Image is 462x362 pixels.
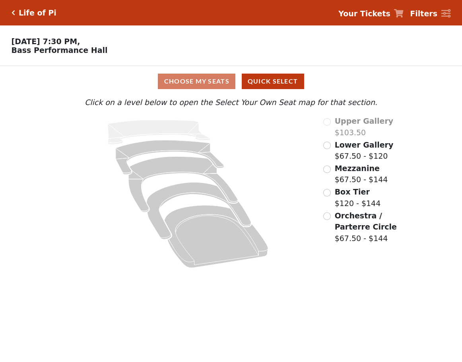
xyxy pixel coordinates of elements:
span: Upper Gallery [335,117,394,125]
strong: Your Tickets [338,9,390,18]
label: $67.50 - $144 [335,163,388,185]
p: Click on a level below to open the Select Your Own Seat map for that section. [64,97,399,108]
a: Filters [410,8,450,19]
span: Lower Gallery [335,140,394,149]
label: $120 - $144 [335,186,381,209]
strong: Filters [410,9,437,18]
label: $67.50 - $120 [335,139,394,162]
a: Click here to go back to filters [12,10,15,16]
h5: Life of Pi [19,8,56,18]
label: $103.50 [335,115,394,138]
button: Quick Select [242,74,304,89]
label: $67.50 - $144 [335,210,399,244]
span: Box Tier [335,187,370,196]
path: Orchestra / Parterre Circle - Seats Available: 41 [164,205,268,268]
span: Orchestra / Parterre Circle [335,211,397,232]
a: Your Tickets [338,8,404,19]
path: Upper Gallery - Seats Available: 0 [107,120,210,145]
span: Mezzanine [335,164,380,173]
